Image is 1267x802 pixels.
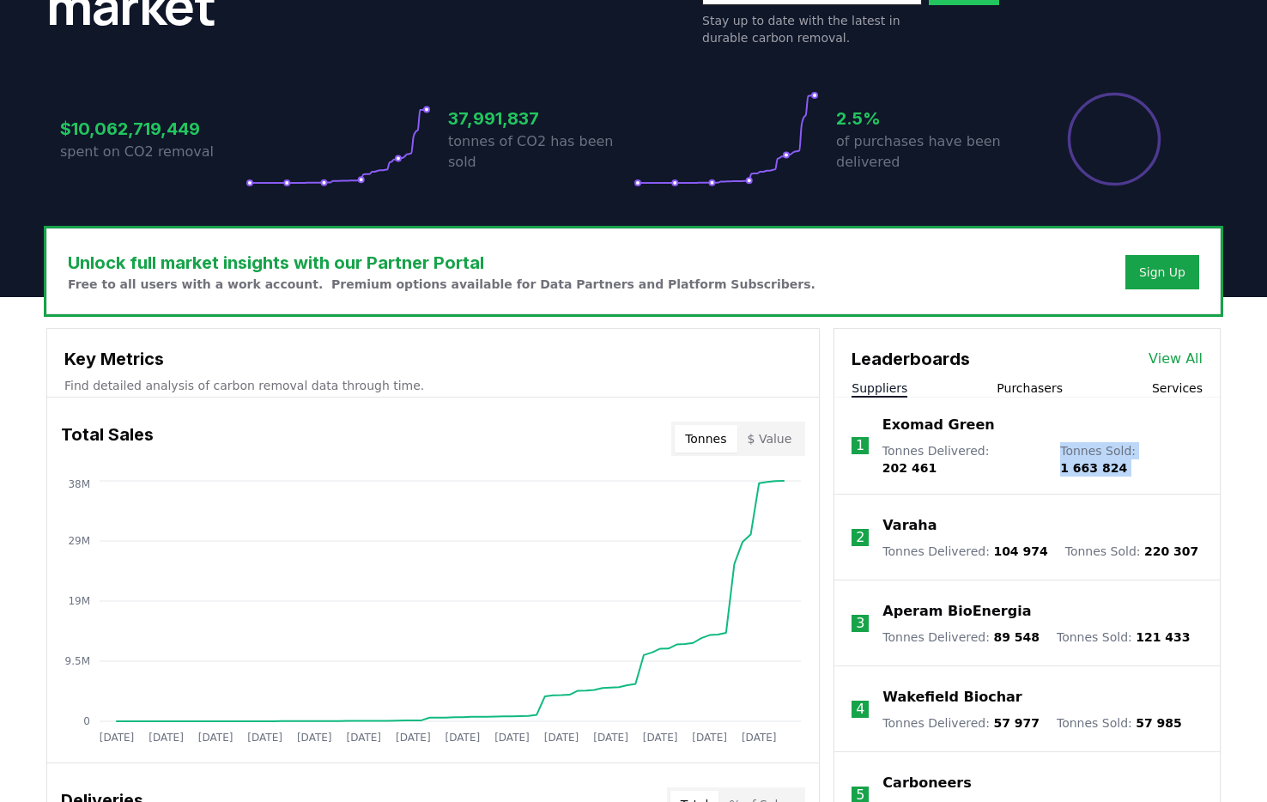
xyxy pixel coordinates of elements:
[448,131,633,173] p: tonnes of CO2 has been sold
[882,415,995,435] a: Exomad Green
[882,601,1031,622] a: Aperam BioEnergia
[1144,544,1198,558] span: 220 307
[68,250,815,276] h3: Unlock full market insights with our Partner Portal
[702,12,922,46] p: Stay up to date with the latest in durable carbon removal.
[882,629,1040,646] p: Tonnes Delivered :
[852,346,970,372] h3: Leaderboards
[882,515,937,536] a: Varaha
[1057,714,1182,732] p: Tonnes Sold :
[1060,461,1127,475] span: 1 663 824
[100,732,135,744] tspan: [DATE]
[60,116,246,142] h3: $10,062,719,449
[83,715,90,727] tspan: 0
[742,732,777,744] tspan: [DATE]
[593,732,628,744] tspan: [DATE]
[1136,630,1190,644] span: 121 433
[737,425,803,453] button: $ Value
[544,732,579,744] tspan: [DATE]
[1066,91,1162,187] div: Percentage of sales delivered
[993,716,1040,730] span: 57 977
[396,732,431,744] tspan: [DATE]
[247,732,282,744] tspan: [DATE]
[64,377,802,394] p: Find detailed analysis of carbon removal data through time.
[494,732,530,744] tspan: [DATE]
[692,732,727,744] tspan: [DATE]
[882,543,1047,560] p: Tonnes Delivered :
[882,714,1040,732] p: Tonnes Delivered :
[149,732,184,744] tspan: [DATE]
[61,422,154,456] h3: Total Sales
[882,687,1021,708] a: Wakefield Biochar
[60,142,246,162] p: spent on CO2 removal
[1152,380,1203,397] button: Services
[1060,442,1203,477] p: Tonnes Sold :
[836,106,1021,131] h3: 2.5%
[1136,716,1182,730] span: 57 985
[882,442,1043,477] p: Tonnes Delivered :
[643,732,678,744] tspan: [DATE]
[993,544,1047,558] span: 104 974
[68,595,90,607] tspan: 19M
[882,461,937,475] span: 202 461
[68,276,815,293] p: Free to all users with a work account. Premium options available for Data Partners and Platform S...
[1149,349,1203,369] a: View All
[675,425,737,453] button: Tonnes
[65,655,90,667] tspan: 9.5M
[68,535,90,547] tspan: 29M
[446,732,481,744] tspan: [DATE]
[1125,255,1199,289] button: Sign Up
[882,773,971,793] a: Carboneers
[68,478,90,490] tspan: 38M
[836,131,1021,173] p: of purchases have been delivered
[64,346,802,372] h3: Key Metrics
[852,380,907,397] button: Suppliers
[1139,264,1185,281] a: Sign Up
[1065,543,1199,560] p: Tonnes Sold :
[448,106,633,131] h3: 37,991,837
[297,732,332,744] tspan: [DATE]
[198,732,233,744] tspan: [DATE]
[346,732,381,744] tspan: [DATE]
[856,435,864,456] p: 1
[856,699,864,720] p: 4
[993,630,1040,644] span: 89 548
[856,613,864,634] p: 3
[856,527,864,548] p: 2
[997,380,1063,397] button: Purchasers
[1057,629,1191,646] p: Tonnes Sold :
